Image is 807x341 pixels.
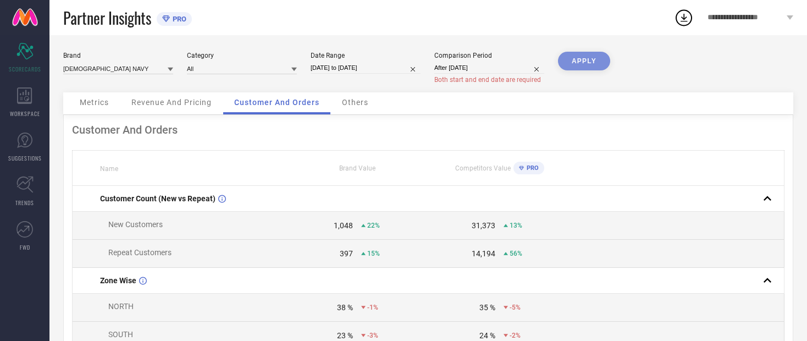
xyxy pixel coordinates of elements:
input: Select date range [311,62,421,74]
span: 13% [510,222,522,229]
span: 15% [367,250,380,257]
span: Brand Value [339,164,375,172]
span: SCORECARDS [9,65,41,73]
div: Comparison Period [434,52,544,59]
span: -1% [367,304,378,311]
span: Revenue And Pricing [131,98,212,107]
span: WORKSPACE [10,109,40,118]
div: 23 % [337,331,353,340]
span: -5% [510,304,521,311]
div: Date Range [311,52,421,59]
span: PRO [524,164,539,172]
span: Metrics [80,98,109,107]
span: FWD [20,243,30,251]
span: -3% [367,332,378,339]
span: Customer Count (New vs Repeat) [100,194,215,203]
div: 24 % [479,331,495,340]
span: Partner Insights [63,7,151,29]
span: Others [342,98,368,107]
span: 22% [367,222,380,229]
span: Customer And Orders [234,98,319,107]
div: 14,194 [472,249,495,258]
div: 38 % [337,303,353,312]
span: Repeat Customers [108,248,172,257]
span: Competitors Value [455,164,511,172]
div: Open download list [674,8,694,28]
span: SUGGESTIONS [8,154,42,162]
span: -2% [510,332,521,339]
span: Both start and end date are required [434,76,541,84]
span: NORTH [108,302,134,311]
div: 35 % [479,303,495,312]
div: Brand [63,52,173,59]
span: SOUTH [108,330,133,339]
div: Customer And Orders [72,123,784,136]
div: 1,048 [334,221,353,230]
span: New Customers [108,220,163,229]
span: TRENDS [15,199,34,207]
input: Select comparison period [434,62,544,74]
span: Name [100,165,118,173]
span: 56% [510,250,522,257]
div: 31,373 [472,221,495,230]
span: Zone Wise [100,276,136,285]
div: 397 [340,249,353,258]
span: PRO [170,15,186,23]
div: Category [187,52,297,59]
